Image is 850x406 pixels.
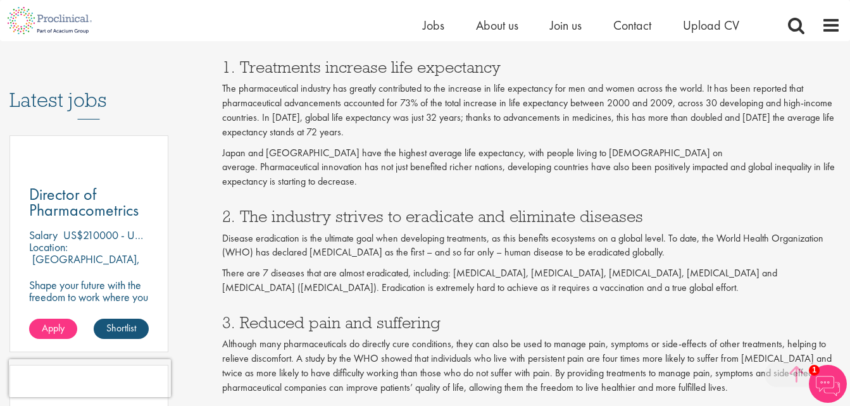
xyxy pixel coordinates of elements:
a: Join us [550,17,582,34]
span: Location: [29,240,68,254]
a: Apply [29,319,77,339]
span: 2. The industry strives to eradicate and eliminate diseases [222,206,643,226]
a: Shortlist [94,319,149,339]
a: Jobs [423,17,444,34]
iframe: reCAPTCHA [9,359,171,397]
span: 1 [809,365,820,376]
p: Japan and [GEOGRAPHIC_DATA] have the highest average life expectancy, with people living to [DEMO... [222,146,841,190]
a: Upload CV [683,17,739,34]
p: Shape your future with the freedom to work where you thrive! Join our client with this Director p... [29,279,149,339]
a: Contact [613,17,651,34]
p: Although many pharmaceuticals do directly cure conditions, they can also be used to manage pain, ... [222,337,841,395]
p: Disease eradication is the ultimate goal when developing treatments, as this benefits ecosystems ... [222,231,841,261]
span: Director of Pharmacometrics [29,183,139,221]
p: The pharmaceutical industry has greatly contributed to the increase in life expectancy for men an... [222,82,841,139]
a: Director of Pharmacometrics [29,187,149,218]
span: Salary [29,228,58,242]
a: About us [476,17,518,34]
span: Apply [42,321,65,335]
p: [GEOGRAPHIC_DATA], [GEOGRAPHIC_DATA] [29,252,140,278]
span: 3. Reduced pain and suffering [222,312,441,333]
img: Chatbot [809,365,847,403]
p: US$210000 - US$214900 per annum [63,228,230,242]
span: 1. Treatments increase life expectancy [222,56,501,77]
h3: Latest jobs [9,58,168,120]
p: There are 7 diseases that are almost eradicated, including: [MEDICAL_DATA], [MEDICAL_DATA], [MEDI... [222,266,841,295]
